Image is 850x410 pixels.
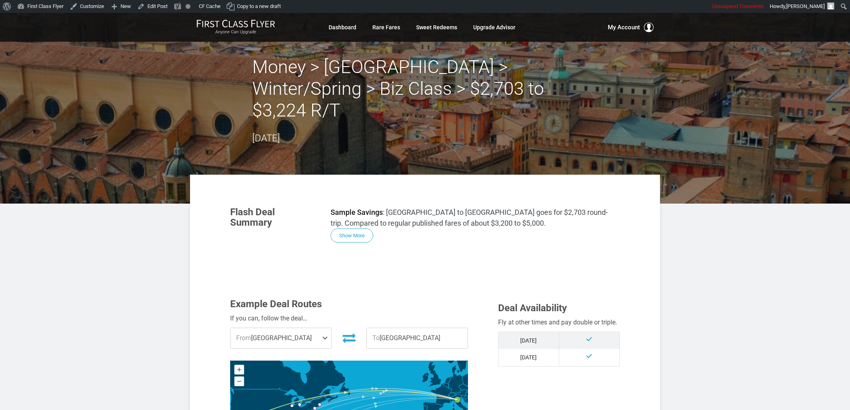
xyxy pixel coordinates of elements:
a: Upgrade Advisor [473,20,515,35]
span: From [236,334,251,342]
h3: Flash Deal Summary [230,207,319,228]
p: : [GEOGRAPHIC_DATA] to [GEOGRAPHIC_DATA] goes for $2,703 round-trip. Compared to regular publishe... [331,207,620,228]
path: Denmark [452,365,460,373]
g: Chicago [290,404,297,407]
path: France [431,384,455,408]
path: Slovenia [462,395,466,398]
a: Dashboard [329,20,356,35]
a: Sweet Redeems [416,20,457,35]
path: Austria [454,389,467,396]
span: [PERSON_NAME] [786,3,825,9]
span: Example Deal Routes [230,298,322,310]
span: Deal Availability [498,302,567,314]
path: Ireland [422,373,428,382]
path: Netherlands [444,377,451,385]
a: Rare Fares [372,20,400,35]
span: [GEOGRAPHIC_DATA] [367,328,468,348]
path: Belgium [443,383,449,388]
g: Boston [318,403,325,406]
span: To [372,334,380,342]
g: Bologna [454,396,466,403]
td: [DATE] [498,332,559,349]
path: Switzerland [449,392,456,397]
div: If you can, follow the deal… [230,313,468,324]
path: Czech Republic [459,384,470,390]
path: United Kingdom [426,362,441,387]
span: Unsuspend Transients [712,3,764,9]
path: Slovakia [467,388,476,392]
span: My Account [608,22,640,32]
td: [DATE] [498,349,559,366]
button: Invert Route Direction [338,329,360,347]
button: Show More [331,228,373,243]
g: Detroit [298,403,305,406]
div: Fly at other times and pay double or triple. [498,317,620,328]
button: My Account [608,22,654,32]
path: Germany [449,373,464,394]
a: First Class FlyerAnyone Can Upgrade [196,19,275,35]
span: [GEOGRAPHIC_DATA] [231,328,331,348]
strong: Sample Savings [331,208,383,216]
time: [DATE] [252,133,280,144]
h2: Money > [GEOGRAPHIC_DATA] > Winter/Spring > Biz Class > $2,703 to $3,224 R/T [252,56,598,121]
small: Anyone Can Upgrade [196,29,275,35]
img: First Class Flyer [196,19,275,28]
